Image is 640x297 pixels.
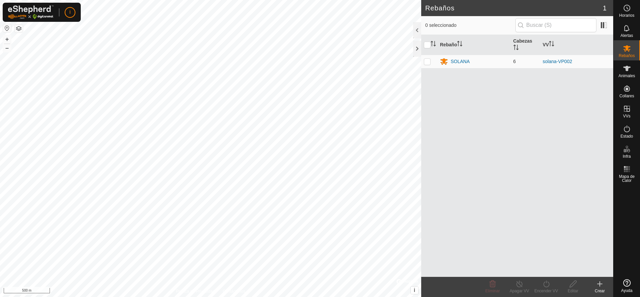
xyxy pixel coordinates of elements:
[533,288,560,294] div: Encender VV
[485,289,500,293] span: Eliminar
[511,35,540,55] th: Cabezas
[506,288,533,294] div: Apagar VV
[425,4,603,12] h2: Rebaños
[457,42,462,47] p-sorticon: Activar para ordenar
[540,35,614,55] th: VV
[621,34,633,38] span: Alertas
[437,35,511,55] th: Rebaño
[431,42,436,47] p-sorticon: Activar para ordenar
[176,288,214,294] a: Política de Privacidad
[3,44,11,52] button: –
[3,24,11,32] button: Restablecer Mapa
[451,58,470,65] div: SOLANA
[8,5,54,19] img: Logo Gallagher
[513,46,519,51] p-sorticon: Activar para ordenar
[425,22,515,29] span: 0 seleccionado
[614,277,640,295] a: Ayuda
[411,287,418,294] button: i
[621,289,633,293] span: Ayuda
[619,54,635,58] span: Rebaños
[603,3,606,13] span: 1
[69,9,71,16] span: I
[513,59,516,64] span: 6
[623,114,630,118] span: VVs
[414,287,415,293] span: i
[15,24,23,33] button: Capas del Mapa
[515,18,596,32] input: Buscar (S)
[586,288,613,294] div: Crear
[3,35,11,43] button: +
[543,59,572,64] a: solana-VP002
[560,288,586,294] div: Editar
[621,134,633,138] span: Estado
[549,42,554,47] p-sorticon: Activar para ordenar
[619,94,634,98] span: Collares
[619,13,634,17] span: Horarios
[623,154,631,158] span: Infra
[615,175,638,183] span: Mapa de Calor
[223,288,245,294] a: Contáctenos
[619,74,635,78] span: Animales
